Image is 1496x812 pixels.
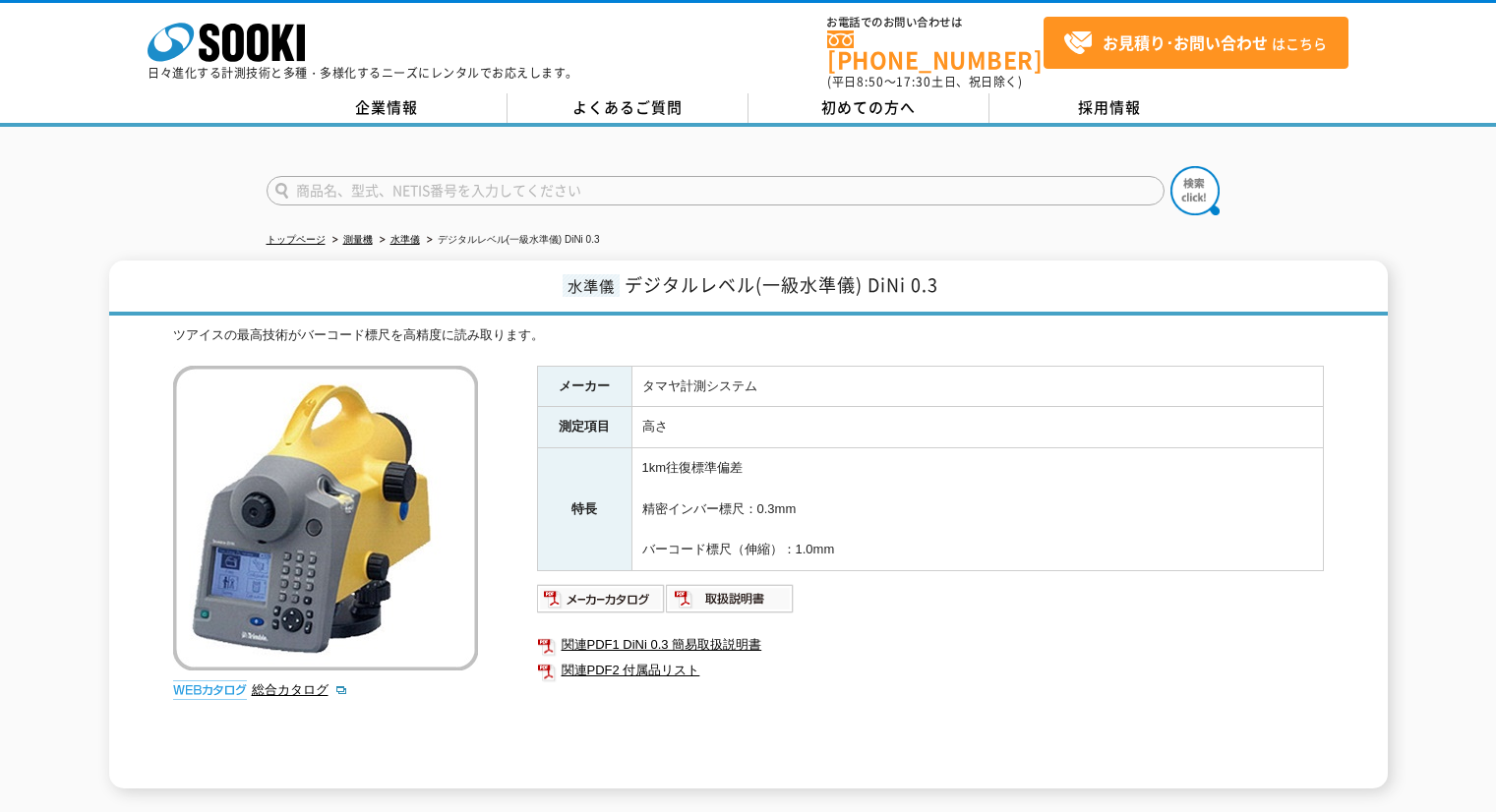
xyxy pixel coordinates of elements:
a: 関連PDF2 付属品リスト [537,658,1324,683]
a: 測量機 [343,234,373,245]
td: 高さ [631,407,1323,448]
a: 水準儀 [390,234,420,245]
span: 8:50 [857,73,884,90]
a: メーカーカタログ [537,596,666,610]
span: お電話でのお問い合わせは [827,17,1044,29]
strong: お見積り･お問い合わせ [1103,30,1268,54]
span: 初めての方へ [821,96,916,118]
li: デジタルレベル(一級水準儀) DiNi 0.3 [423,230,600,251]
td: 1km往復標準偏差 精密インバー標尺：0.3mm バーコード標尺（伸縮）：1.0mm [631,448,1323,571]
a: 初めての方へ [748,93,989,123]
input: 商品名、型式、NETIS番号を入力してください [267,176,1165,205]
span: (平日 ～ 土日、祝日除く) [827,73,1022,90]
a: 採用情報 [989,93,1230,123]
div: ツアイスの最高技術がバーコード標尺を高精度に読み取ります。 [173,325,1324,346]
th: 特長 [537,448,631,571]
span: デジタルレベル(一級水準儀) DiNi 0.3 [625,271,938,298]
a: よくあるご質問 [508,93,748,123]
a: [PHONE_NUMBER] [827,30,1044,71]
img: btn_search.png [1170,166,1220,215]
td: タマヤ計測システム [631,366,1323,407]
img: メーカーカタログ [537,583,666,614]
img: webカタログ [173,680,247,700]
a: 総合カタログ [252,682,348,697]
a: お見積り･お問い合わせはこちら [1044,17,1348,69]
a: 関連PDF1 DiNi 0.3 簡易取扱説明書 [537,632,1324,658]
span: はこちら [1063,29,1327,58]
a: トップページ [267,234,326,245]
img: 取扱説明書 [666,583,795,614]
th: 測定項目 [537,407,631,448]
th: メーカー [537,366,631,407]
span: 17:30 [896,73,931,90]
p: 日々進化する計測技術と多種・多様化するニーズにレンタルでお応えします。 [148,67,578,79]
a: 取扱説明書 [666,596,795,610]
a: 企業情報 [267,93,508,123]
span: 水準儀 [563,274,620,297]
img: デジタルレベル(一級水準儀) DiNi 0.3 [173,366,478,670]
